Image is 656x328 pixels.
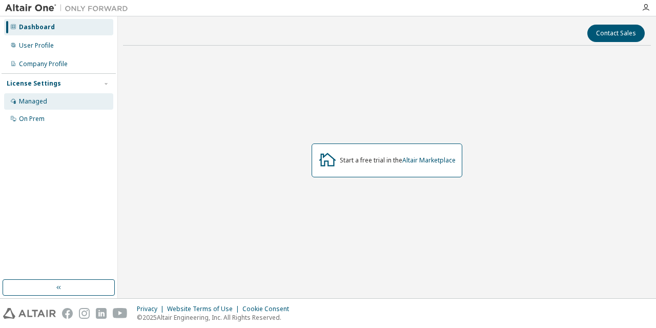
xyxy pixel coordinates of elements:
[7,79,61,88] div: License Settings
[242,305,295,313] div: Cookie Consent
[3,308,56,319] img: altair_logo.svg
[5,3,133,13] img: Altair One
[402,156,456,165] a: Altair Marketplace
[19,115,45,123] div: On Prem
[113,308,128,319] img: youtube.svg
[19,97,47,106] div: Managed
[137,305,167,313] div: Privacy
[96,308,107,319] img: linkedin.svg
[137,313,295,322] p: © 2025 Altair Engineering, Inc. All Rights Reserved.
[19,60,68,68] div: Company Profile
[340,156,456,165] div: Start a free trial in the
[79,308,90,319] img: instagram.svg
[62,308,73,319] img: facebook.svg
[587,25,645,42] button: Contact Sales
[167,305,242,313] div: Website Terms of Use
[19,23,55,31] div: Dashboard
[19,42,54,50] div: User Profile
